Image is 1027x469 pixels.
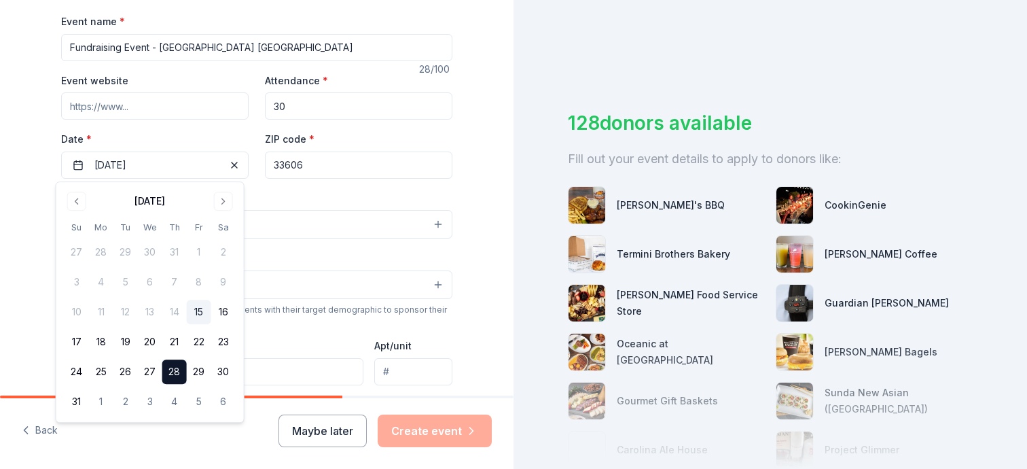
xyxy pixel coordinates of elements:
div: CookinGenie [825,197,886,213]
button: 18 [89,330,113,354]
button: 19 [113,330,138,354]
div: [PERSON_NAME] Coffee [825,246,937,262]
div: Termini Brothers Bakery [617,246,730,262]
button: 26 [113,360,138,384]
button: Go to previous month [67,192,86,211]
button: Go to next month [214,192,233,211]
button: Back [22,417,58,445]
button: 27 [138,360,162,384]
label: Apt/unit [374,339,412,353]
button: 30 [211,360,236,384]
div: [PERSON_NAME]'s BBQ [617,197,725,213]
img: photo for Guardian Angel Device [776,285,813,322]
button: 23 [211,330,236,354]
input: 20 [265,92,452,120]
button: 3 [138,389,162,414]
th: Tuesday [113,220,138,234]
th: Wednesday [138,220,162,234]
button: 2 [113,389,138,414]
button: 29 [187,360,211,384]
button: 20 [138,330,162,354]
button: 21 [162,330,187,354]
div: [DATE] [134,193,165,209]
button: 4 [162,389,187,414]
label: Attendance [265,74,328,88]
input: 12345 (U.S. only) [265,152,452,179]
th: Friday [187,220,211,234]
button: 31 [65,389,89,414]
button: 6 [211,389,236,414]
th: Saturday [211,220,236,234]
button: 25 [89,360,113,384]
img: photo for Gordon Food Service Store [569,285,605,322]
img: photo for Termini Brothers Bakery [569,236,605,273]
button: 15 [187,300,211,324]
button: 22 [187,330,211,354]
button: [DATE] [61,152,249,179]
div: Guardian [PERSON_NAME] [825,295,949,311]
div: 128 donors available [568,109,973,137]
input: # [374,358,452,385]
div: [PERSON_NAME] Food Service Store [617,287,765,319]
div: We use this information to help brands find events with their target demographic to sponsor their... [61,305,452,326]
button: 24 [65,360,89,384]
img: photo for Buddy Brew Coffee [776,236,813,273]
label: Date [61,133,249,146]
button: Select [61,271,452,299]
button: Select [61,210,452,239]
button: 16 [211,300,236,324]
th: Sunday [65,220,89,234]
th: Thursday [162,220,187,234]
button: 28 [162,360,187,384]
input: Spring Fundraiser [61,34,452,61]
div: Fill out your event details to apply to donors like: [568,148,973,170]
th: Monday [89,220,113,234]
img: photo for Bubbaque's BBQ [569,187,605,224]
label: Event website [61,74,128,88]
label: ZIP code [265,133,314,146]
button: Maybe later [278,415,367,447]
button: 1 [89,389,113,414]
label: Event name [61,15,125,29]
button: 17 [65,330,89,354]
input: https://www... [61,92,249,120]
button: 5 [187,389,211,414]
div: 28 /100 [419,61,452,77]
img: photo for CookinGenie [776,187,813,224]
